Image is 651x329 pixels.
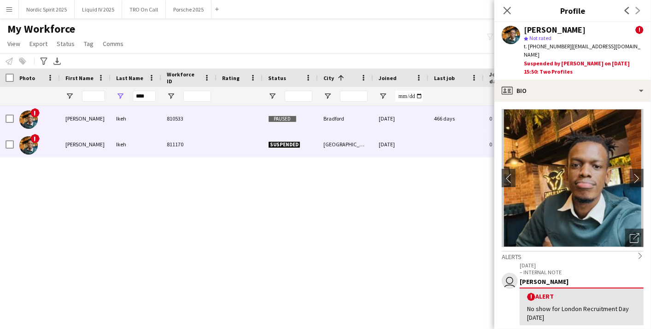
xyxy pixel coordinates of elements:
button: Open Filter Menu [65,92,74,100]
span: Export [29,40,47,48]
div: Open photos pop-in [625,229,644,247]
a: Tag [80,38,97,50]
div: No show for London Recruitment Day [DATE] [527,305,636,321]
span: Workforce ID [167,71,200,85]
span: Paused [268,115,297,122]
button: Open Filter Menu [167,92,175,100]
span: Last job [434,75,455,81]
div: [DATE] [373,106,428,131]
div: [PERSON_NAME] [524,26,586,34]
div: Ikeh [111,106,161,131]
button: Open Filter Menu [323,92,332,100]
input: Last Name Filter Input [133,91,156,102]
p: – INTERNAL NOTE [520,269,644,276]
div: [DATE] [373,132,428,157]
span: Suspended [268,141,300,148]
a: Export [26,38,51,50]
a: Status [53,38,78,50]
div: Alerts [502,251,644,261]
span: t. [PHONE_NUMBER] [524,43,572,50]
div: [PERSON_NAME] [60,132,111,157]
div: Bio [494,80,651,102]
span: ! [30,134,40,143]
div: 810533 [161,106,217,131]
span: First Name [65,75,94,81]
span: Rating [222,75,240,81]
button: TRO On Call [122,0,166,18]
div: 811170 [161,132,217,157]
input: Workforce ID Filter Input [183,91,211,102]
div: [GEOGRAPHIC_DATA] [318,132,373,157]
img: Joseph Ikeh [19,110,38,129]
span: Last Name [116,75,143,81]
span: ! [635,26,644,34]
a: View [4,38,24,50]
input: Status Filter Input [285,91,312,102]
span: Status [57,40,75,48]
div: Alert [527,292,636,301]
div: Bradford [318,106,373,131]
a: Comms [99,38,127,50]
span: Joined [379,75,397,81]
p: [DATE] [520,262,644,269]
button: Open Filter Menu [116,92,124,100]
img: Crew avatar or photo [502,109,644,247]
button: Open Filter Menu [268,92,276,100]
div: Suspended by [PERSON_NAME] on [DATE] 15:50: Two Profiles [524,59,644,76]
span: Photo [19,75,35,81]
button: Open Filter Menu [379,92,387,100]
div: Ikeh [111,132,161,157]
img: Joseph Ikeh [19,136,38,155]
app-action-btn: Export XLSX [52,56,63,67]
div: 466 days [428,106,484,131]
button: Porsche 2025 [166,0,211,18]
span: ! [527,293,535,301]
span: Comms [103,40,123,48]
input: City Filter Input [340,91,368,102]
span: Jobs (last 90 days) [489,71,527,85]
span: View [7,40,20,48]
span: ! [30,108,40,117]
span: Not rated [529,35,551,41]
span: City [323,75,334,81]
span: | [EMAIL_ADDRESS][DOMAIN_NAME] [524,43,640,58]
button: Liquid IV 2025 [75,0,122,18]
div: 0 [484,106,544,131]
input: Joined Filter Input [395,91,423,102]
div: [PERSON_NAME] [520,277,644,286]
div: 0 [484,132,544,157]
span: My Workforce [7,22,75,36]
input: First Name Filter Input [82,91,105,102]
h3: Profile [494,5,651,17]
span: Status [268,75,286,81]
app-action-btn: Advanced filters [38,56,49,67]
button: Nordic Spirit 2025 [19,0,75,18]
span: Tag [84,40,94,48]
div: [PERSON_NAME] [60,106,111,131]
